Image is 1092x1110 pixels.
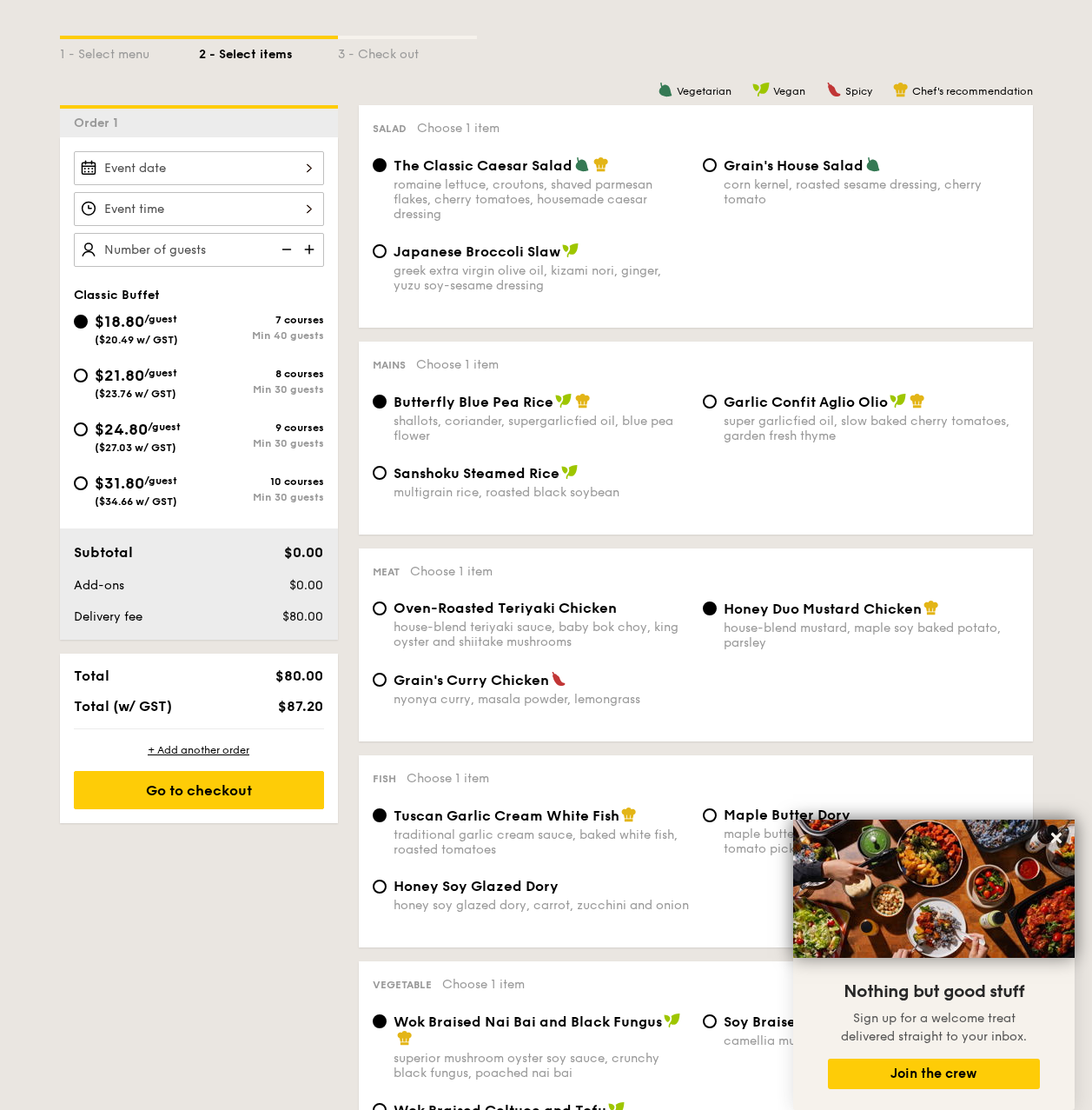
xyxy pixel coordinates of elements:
[394,414,689,443] div: shallots, coriander, supergarlicfied oil, blue pea flower
[289,578,323,593] span: $0.00
[74,668,109,684] span: Total
[74,476,88,490] input: $31.80/guest($34.66 w/ GST)10 coursesMin 30 guests
[551,671,566,687] img: icon-spicy.37a8142b.svg
[394,672,549,688] span: Grain's Curry Chicken
[373,773,396,785] span: Fish
[275,668,323,684] span: $80.00
[272,233,298,266] img: icon-reduce.1d2dbef1.svg
[373,979,432,991] span: Vegetable
[373,880,387,894] input: Honey Soy Glazed Doryhoney soy glazed dory, carrot, zucchini and onion
[703,158,717,172] input: Grain's House Saladcorn kernel, roasted sesame dressing, cherry tomato
[95,388,176,400] span: ($23.76 w/ GST)
[724,601,922,617] span: Honey Duo Mustard Chicken
[394,465,559,482] span: Sanshoku Steamed Rice
[199,491,324,503] div: Min 30 guests
[575,393,591,409] img: icon-chef-hat.a58ddaea.svg
[144,367,177,379] span: /guest
[74,315,88,329] input: $18.80/guest($20.49 w/ GST)7 coursesMin 40 guests
[677,85,731,97] span: Vegetarian
[845,85,872,97] span: Spicy
[910,393,925,409] img: icon-chef-hat.a58ddaea.svg
[621,807,637,822] img: icon-chef-hat.a58ddaea.svg
[284,544,323,561] span: $0.00
[199,329,324,342] div: Min 40 guests
[394,394,553,410] span: Butterfly Blue Pea Rice
[373,359,406,371] span: Mains
[724,157,864,174] span: Grain's House Salad
[95,420,148,439] span: $24.80
[407,771,489,786] span: Choose 1 item
[199,475,324,488] div: 10 courses
[574,156,590,172] img: icon-vegetarian.fe4039eb.svg
[394,485,689,500] div: multigrain rice, roasted black soybean
[923,600,939,615] img: icon-chef-hat.a58ddaea.svg
[199,39,338,63] div: 2 - Select items
[95,474,144,493] span: $31.80
[841,1011,1027,1044] span: Sign up for a welcome treat delivered straight to your inbox.
[593,156,609,172] img: icon-chef-hat.a58ddaea.svg
[562,243,579,258] img: icon-vegan.f8ff3823.svg
[394,828,689,857] div: traditional garlic cream sauce, baked white fish, roasted tomatoes
[664,1013,681,1028] img: icon-vegan.f8ff3823.svg
[74,192,324,226] input: Event time
[561,464,579,480] img: icon-vegan.f8ff3823.svg
[394,1051,689,1080] div: superior mushroom oyster soy sauce, crunchy black fungus, poached nai bai
[298,233,324,266] img: icon-add.58712e84.svg
[394,263,689,293] div: greek extra virgin olive oil, kizami nori, ginger, yuzu soy-sesame dressing
[74,151,324,185] input: Event date
[373,602,387,615] input: Oven-Roasted Teriyaki Chickenhouse-blend teriyaki sauce, baby bok choy, king oyster and shiitake ...
[703,1014,717,1028] input: ⁠Soy Braised Tau Kee & Tau Pokcamellia mushroom, star anise, [PERSON_NAME]
[199,314,324,326] div: 7 courses
[724,1014,936,1030] span: ⁠Soy Braised Tau Kee & Tau Pok
[773,85,805,97] span: Vegan
[199,368,324,380] div: 8 courses
[394,1014,662,1030] span: Wok Braised Nai Bai and Black Fungus
[724,414,1019,443] div: super garlicfied oil, slow baked cherry tomatoes, garden fresh thyme
[394,692,689,707] div: nyonya curry, masala powder, lemongrass
[373,808,387,822] input: Tuscan Garlic Cream White Fishtraditional garlic cream sauce, baked white fish, roasted tomatoes
[373,244,387,258] input: Japanese Broccoli Slawgreek extra virgin olive oil, kizami nori, ginger, yuzu soy-sesame dressing
[74,609,142,624] span: Delivery fee
[199,383,324,395] div: Min 30 guests
[658,82,673,97] img: icon-vegetarian.fe4039eb.svg
[74,544,133,561] span: Subtotal
[724,807,850,823] span: Maple Butter Dory
[703,602,717,615] input: Honey Duo Mustard Chickenhouse-blend mustard, maple soy baked potato, parsley
[724,827,1019,856] div: maple butter, romesco sauce, raisin, cherry tomato pickle
[144,313,177,325] span: /guest
[74,369,88,382] input: $21.80/guest($23.76 w/ GST)8 coursesMin 30 guests
[703,395,717,409] input: Garlic Confit Aglio Oliosuper garlicfied oil, slow baked cherry tomatoes, garden fresh thyme
[793,820,1075,958] img: DSC07876-Edit02-Large.jpeg
[199,437,324,449] div: Min 30 guests
[394,878,559,894] span: Honey Soy Glazed Dory
[865,156,881,172] img: icon-vegetarian.fe4039eb.svg
[890,393,907,409] img: icon-vegan.f8ff3823.svg
[74,698,172,715] span: Total (w/ GST)
[394,243,560,260] span: Japanese Broccoli Slaw
[394,898,689,913] div: honey soy glazed dory, carrot, zucchini and onion
[724,394,888,410] span: Garlic Confit Aglio Olio
[373,123,407,135] span: Salad
[844,981,1024,1002] span: Nothing but good stuff
[1042,824,1070,852] button: Close
[74,422,88,436] input: $24.80/guest($27.03 w/ GST)9 coursesMin 30 guests
[74,743,324,757] div: + Add another order
[95,495,177,508] span: ($34.66 w/ GST)
[555,393,572,409] img: icon-vegan.f8ff3823.svg
[417,121,500,136] span: Choose 1 item
[95,334,178,346] span: ($20.49 w/ GST)
[74,578,124,593] span: Add-ons
[60,39,199,63] div: 1 - Select menu
[282,609,323,624] span: $80.00
[373,395,387,409] input: Butterfly Blue Pea Riceshallots, coriander, supergarlicfied oil, blue pea flower
[893,82,909,97] img: icon-chef-hat.a58ddaea.svg
[394,157,572,174] span: The Classic Caesar Salad
[752,82,770,97] img: icon-vegan.f8ff3823.svg
[394,177,689,222] div: romaine lettuce, croutons, shaved parmesan flakes, cherry tomatoes, housemade caesar dressing
[373,466,387,480] input: Sanshoku Steamed Ricemultigrain rice, roasted black soybean
[442,977,525,992] span: Choose 1 item
[74,771,324,809] div: Go to checkout
[724,1034,1019,1048] div: camellia mushroom, star anise, [PERSON_NAME]
[74,233,324,267] input: Number of guests
[724,621,1019,650] div: house-blend mustard, maple soy baked potato, parsley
